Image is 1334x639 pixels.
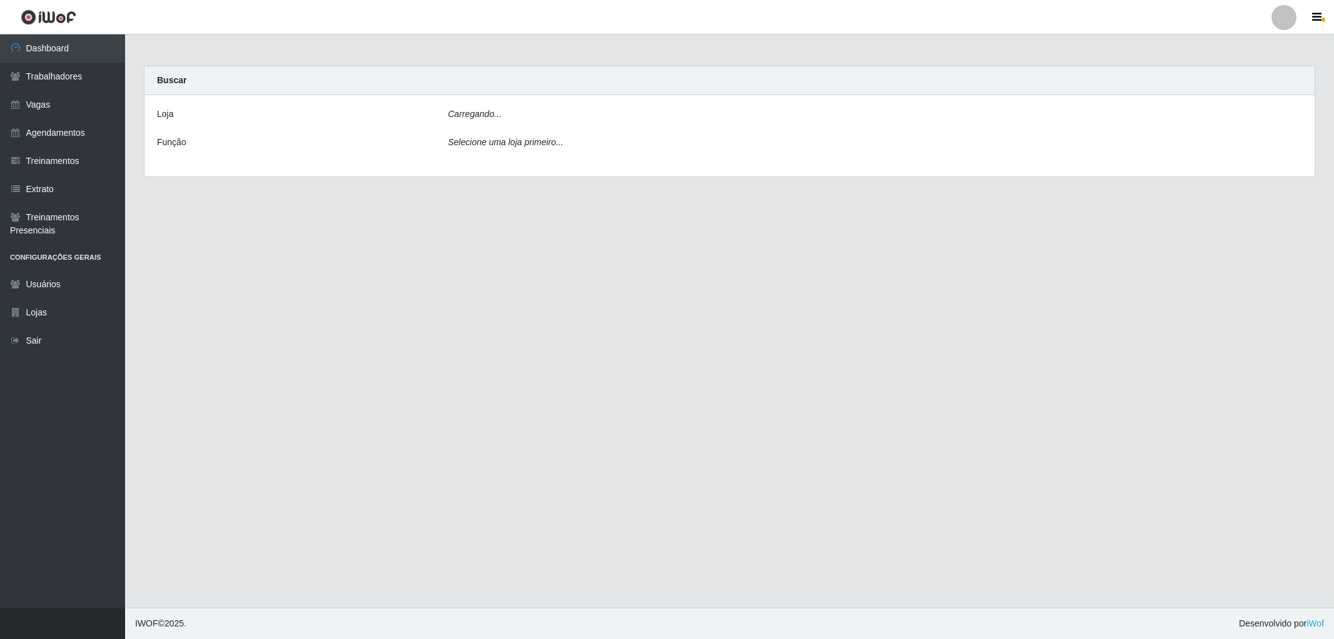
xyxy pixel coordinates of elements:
img: CoreUI Logo [21,9,76,25]
i: Carregando... [448,109,502,119]
strong: Buscar [157,75,186,85]
i: Selecione uma loja primeiro... [448,137,563,147]
span: Desenvolvido por [1239,617,1324,630]
span: IWOF [135,618,158,628]
label: Loja [157,108,173,121]
span: © 2025 . [135,617,186,630]
label: Função [157,136,186,149]
a: iWof [1306,618,1324,628]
